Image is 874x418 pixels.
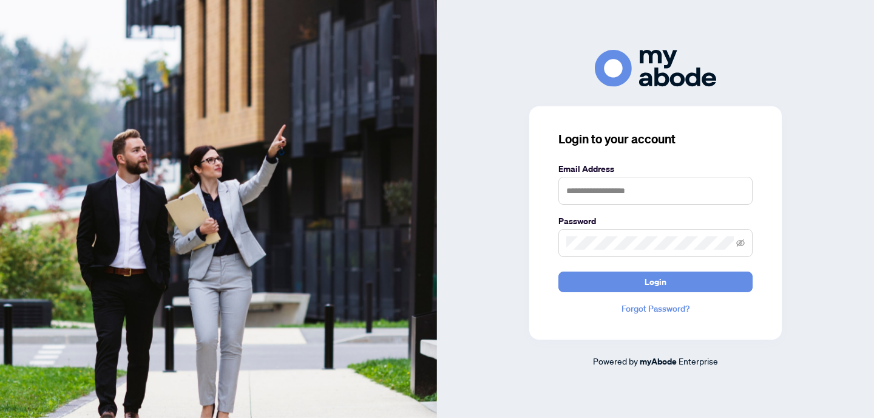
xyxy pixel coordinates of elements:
span: Login [645,272,666,292]
img: ma-logo [595,50,716,87]
span: eye-invisible [736,239,745,247]
h3: Login to your account [558,131,753,148]
a: myAbode [640,355,677,368]
span: Powered by [593,355,638,366]
span: Enterprise [679,355,718,366]
label: Password [558,214,753,228]
a: Forgot Password? [558,302,753,315]
label: Email Address [558,162,753,176]
button: Login [558,272,753,292]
